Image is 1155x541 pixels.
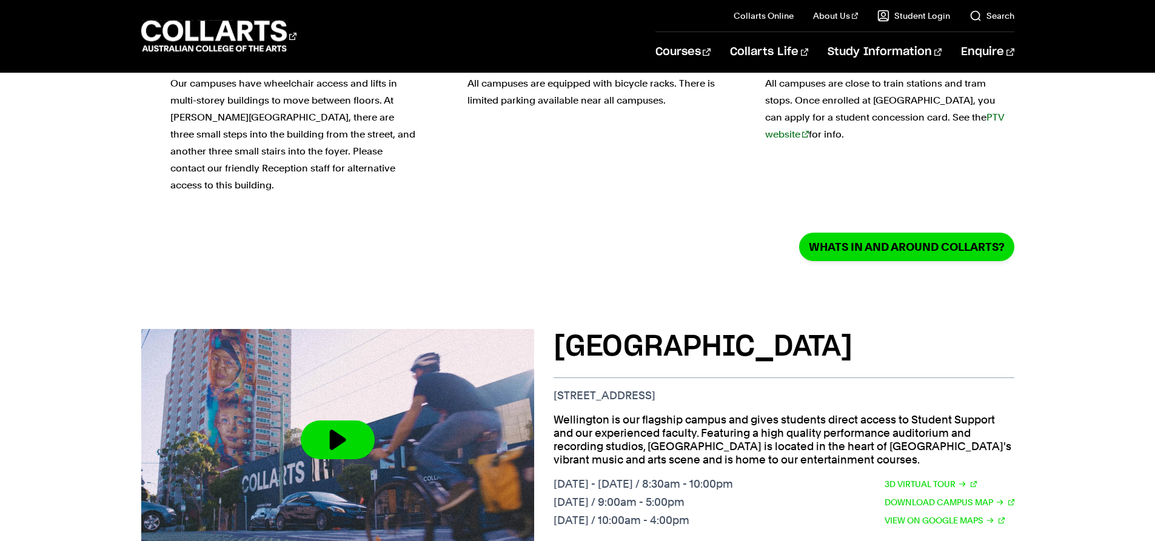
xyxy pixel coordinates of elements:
[961,32,1014,72] a: Enquire
[885,514,1005,527] a: View on Google Maps
[734,10,794,22] a: Collarts Online
[554,514,733,527] p: [DATE] / 10:00am - 4:00pm
[554,329,1014,365] h3: [GEOGRAPHIC_DATA]
[885,477,977,491] a: 3D Virtual Tour
[730,32,808,72] a: Collarts Life
[170,75,420,194] p: Our campuses have wheelchair access and lifts in multi-storey buildings to move between floors. A...
[799,233,1014,261] a: Whats in and around Collarts?
[467,75,717,109] p: All campuses are equipped with bicycle racks. There is limited parking available near all campuses.
[554,389,1014,402] p: [STREET_ADDRESS]
[655,32,711,72] a: Courses
[554,477,733,491] p: [DATE] - [DATE] / 8:30am - 10:00pm
[813,10,858,22] a: About Us
[828,32,942,72] a: Study Information
[554,413,1014,466] p: Wellington is our flagship campus and gives students direct access to Student Support and our exp...
[765,111,1004,140] a: PTV website
[877,10,950,22] a: Student Login
[141,19,296,53] div: Go to homepage
[765,75,1014,143] p: All campuses are close to train stations and tram stops. Once enrolled at [GEOGRAPHIC_DATA], you ...
[969,10,1014,22] a: Search
[885,496,1014,509] a: Download Campus Map
[554,496,733,509] p: [DATE] / 9:00am - 5:00pm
